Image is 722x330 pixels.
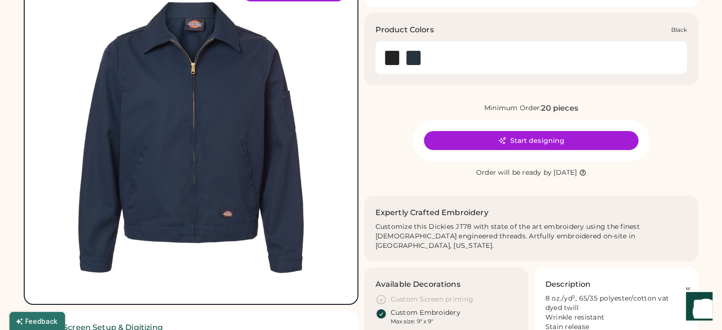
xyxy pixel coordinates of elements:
div: Dark Navy [406,51,421,65]
div: [DATE] [553,168,577,178]
img: Black Swatch Image [385,51,399,65]
h3: Product Colors [375,24,434,36]
h2: Expertly Crafted Embroidery [375,207,488,218]
div: Black [385,51,399,65]
div: Max size: 9" x 9" [391,318,433,325]
div: Custom Embroidery [391,308,460,318]
div: Customize this Dickies JT78 with state of the art embroidery using the finest [DEMOGRAPHIC_DATA] ... [375,222,687,251]
div: Custom Screen printing [391,295,474,304]
div: Minimum Order: [484,104,542,113]
div: 20 pieces [541,103,578,114]
div: Black [671,26,687,34]
button: Start designing [424,131,638,150]
div: Order will be ready by [476,168,552,178]
h3: Available Decorations [375,279,460,290]
img: Dark Navy Swatch Image [406,51,421,65]
h3: Description [545,279,591,290]
iframe: Front Chat [677,287,718,328]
